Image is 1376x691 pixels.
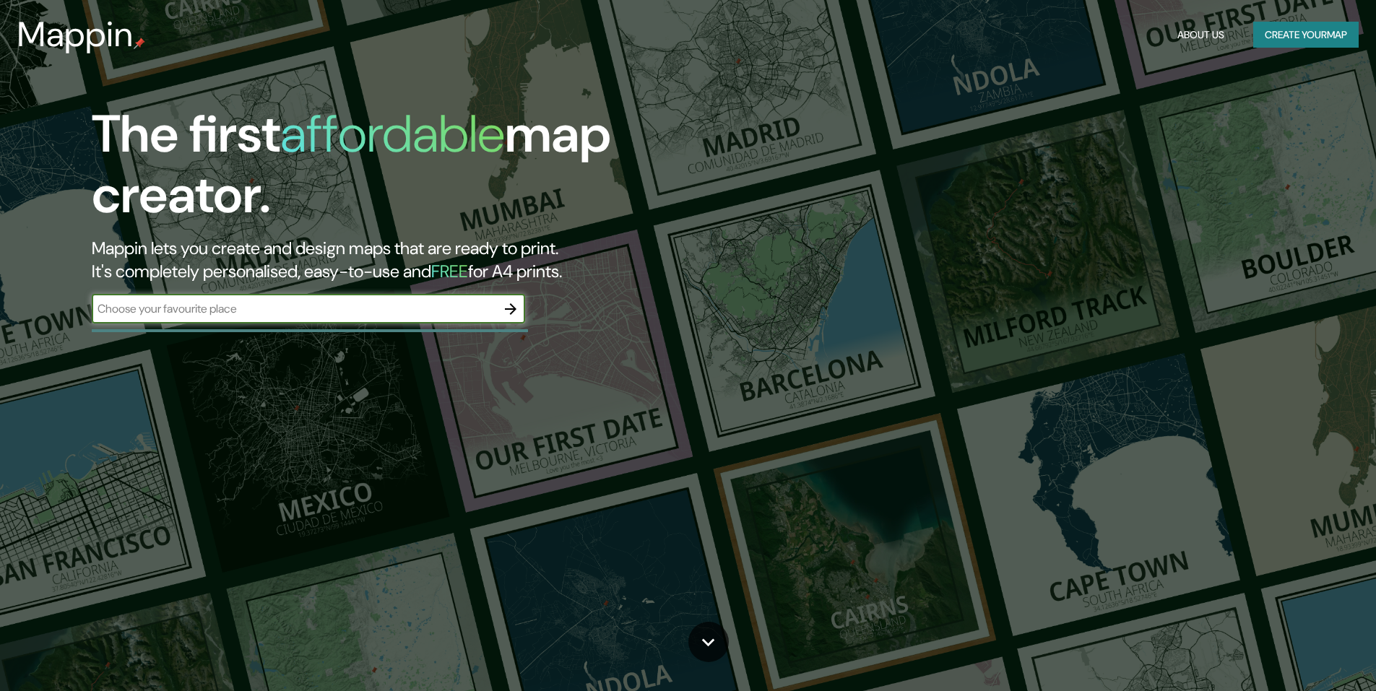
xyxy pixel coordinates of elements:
h5: FREE [431,260,468,282]
input: Choose your favourite place [92,300,496,317]
h2: Mappin lets you create and design maps that are ready to print. It's completely personalised, eas... [92,237,780,283]
button: About Us [1172,22,1230,48]
h3: Mappin [17,14,134,55]
button: Create yourmap [1253,22,1359,48]
h1: affordable [280,100,505,168]
img: mappin-pin [134,38,145,49]
h1: The first map creator. [92,104,780,237]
